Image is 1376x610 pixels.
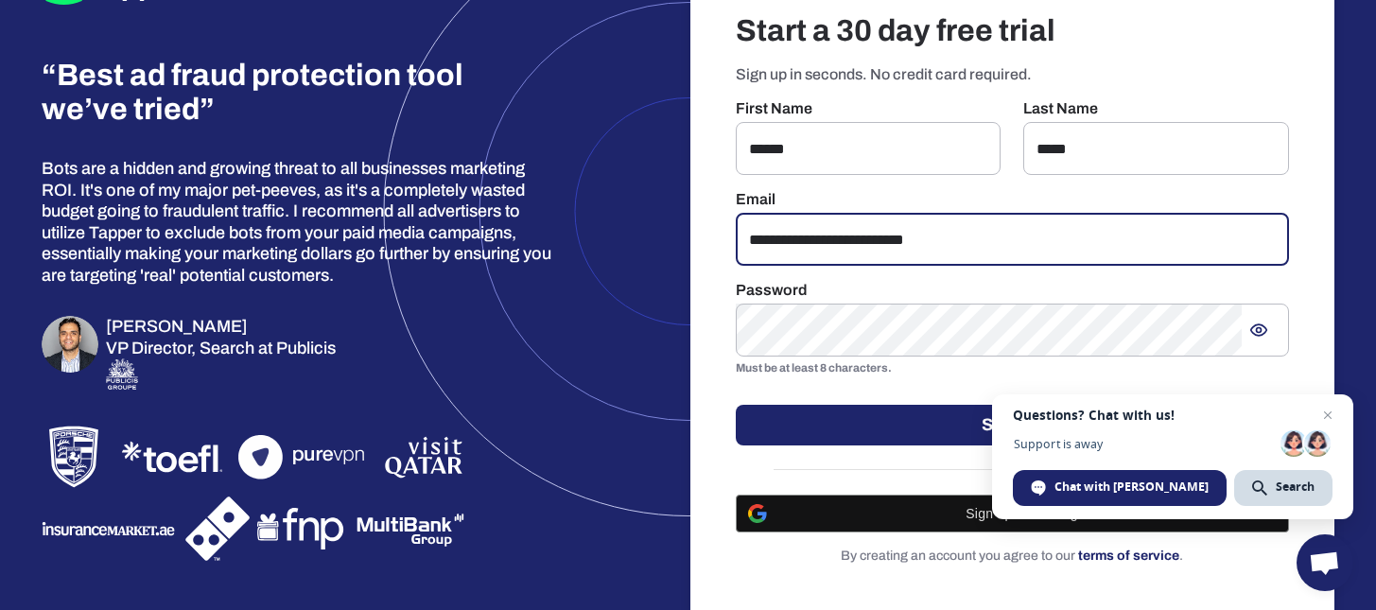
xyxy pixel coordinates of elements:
h6: [PERSON_NAME] [106,316,336,338]
img: TOEFL [113,433,231,480]
p: Email [736,190,1290,209]
img: Porsche [42,425,106,489]
a: terms of service [1078,549,1179,563]
span: Chat with [PERSON_NAME] [1054,479,1209,496]
button: Sign up [736,405,1290,445]
img: Omar Zahriyeh [42,316,98,373]
p: Must be at least 8 characters. [736,359,1290,378]
div: Search [1234,470,1332,506]
button: Sign up with Google [736,495,1290,532]
p: First Name [736,99,1002,118]
div: Chat with Tamar [1013,470,1227,506]
p: Bots are a hidden and growing threat to all businesses marketing ROI. It's one of my major pet-pe... [42,158,556,286]
span: Close chat [1316,404,1339,427]
img: PureVPN [238,435,374,479]
span: Questions? Chat with us! [1013,408,1332,423]
p: Password [736,281,1290,300]
img: Multibank [356,505,465,553]
p: VP Director, Search at Publicis [106,338,336,359]
span: Search [1276,479,1315,496]
div: Open chat [1297,534,1353,591]
span: Support is away [1013,437,1274,451]
img: Dominos [185,497,250,561]
img: VisitQatar [382,433,465,481]
p: Last Name [1023,99,1289,118]
p: Sign up in seconds. No credit card required. [736,65,1290,84]
img: FNP [257,502,348,555]
span: Sign up with Google [778,506,1278,521]
button: Show password [1242,313,1276,347]
h3: Start a 30 day free trial [736,12,1290,50]
img: Publicis [106,358,138,390]
img: InsuranceMarket [42,516,178,542]
p: By creating an account you agree to our . [736,548,1290,565]
h3: “Best ad fraud protection tool we’ve tried” [42,59,473,129]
